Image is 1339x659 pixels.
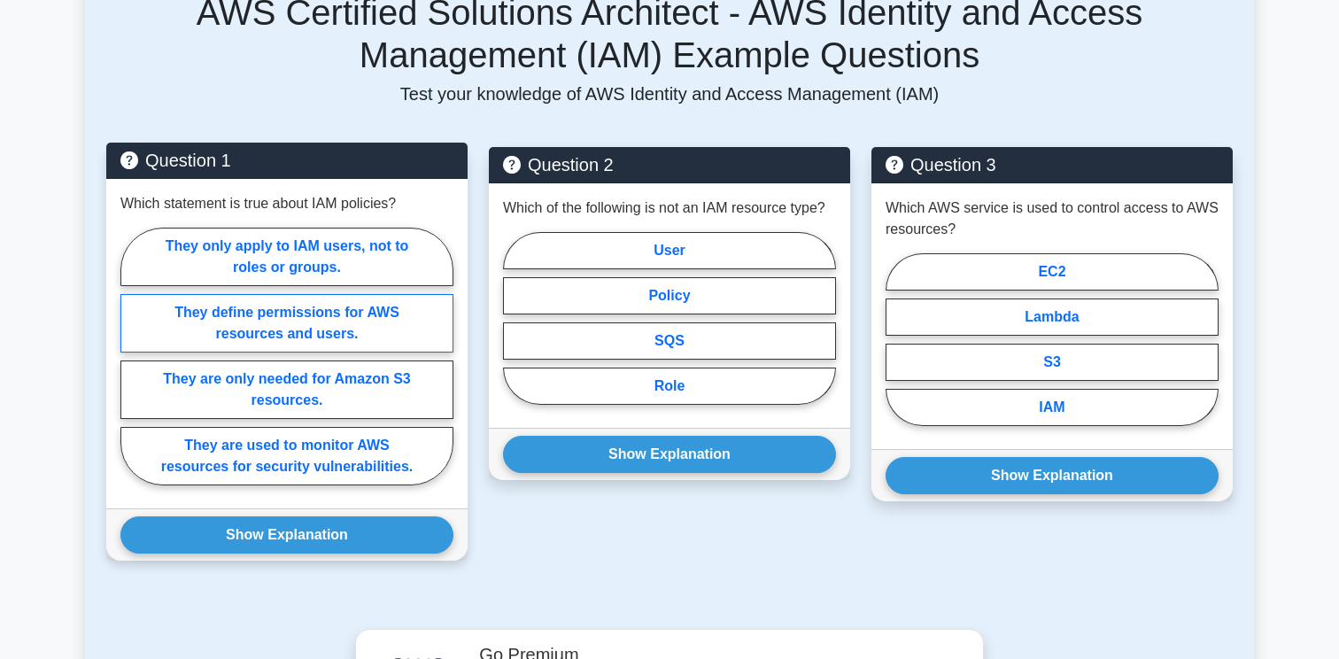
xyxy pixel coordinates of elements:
h5: Question 1 [120,150,453,171]
label: S3 [886,344,1219,381]
label: User [503,232,836,269]
label: SQS [503,322,836,360]
label: They are used to monitor AWS resources for security vulnerabilities. [120,427,453,485]
label: Role [503,368,836,405]
label: Lambda [886,298,1219,336]
label: They only apply to IAM users, not to roles or groups. [120,228,453,286]
h5: Question 3 [886,154,1219,175]
p: Which statement is true about IAM policies? [120,193,396,214]
label: EC2 [886,253,1219,291]
label: Policy [503,277,836,314]
button: Show Explanation [886,457,1219,494]
h5: Question 2 [503,154,836,175]
button: Show Explanation [503,436,836,473]
label: They are only needed for Amazon S3 resources. [120,361,453,419]
p: Which AWS service is used to control access to AWS resources? [886,198,1219,240]
label: They define permissions for AWS resources and users. [120,294,453,353]
p: Test your knowledge of AWS Identity and Access Management (IAM) [106,83,1233,105]
button: Show Explanation [120,516,453,554]
p: Which of the following is not an IAM resource type? [503,198,825,219]
label: IAM [886,389,1219,426]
